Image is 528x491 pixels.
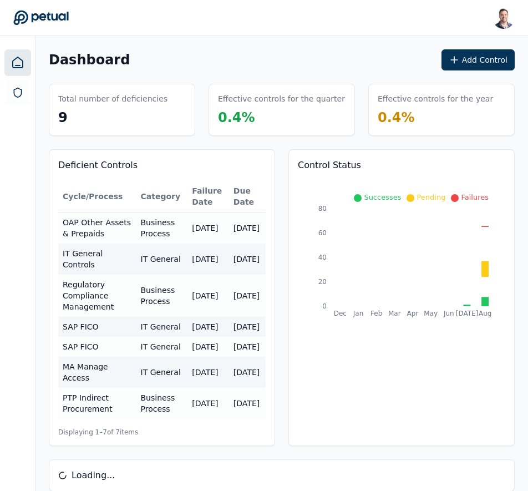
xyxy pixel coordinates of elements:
[187,337,229,357] td: [DATE]
[298,159,505,172] h3: Control Status
[13,10,69,26] a: Go to Dashboard
[58,159,266,172] h3: Deficient Controls
[136,212,188,244] td: Business Process
[187,181,229,212] th: Failure Date
[407,310,419,317] tspan: Apr
[4,49,31,76] a: Dashboard
[136,357,188,388] td: IT General
[136,317,188,337] td: IT General
[58,275,136,317] td: Regulatory Compliance Management
[364,193,401,201] span: Successes
[443,310,454,317] tspan: Jun
[318,229,327,237] tspan: 60
[229,244,266,275] td: [DATE]
[461,193,489,201] span: Failures
[229,388,266,419] td: [DATE]
[334,310,347,317] tspan: Dec
[378,93,493,104] h3: Effective controls for the year
[136,181,188,212] th: Category
[318,278,327,286] tspan: 20
[187,212,229,244] td: [DATE]
[58,93,167,104] h3: Total number of deficiencies
[49,460,514,491] div: Loading...
[187,244,229,275] td: [DATE]
[229,212,266,244] td: [DATE]
[378,110,415,125] span: 0.4 %
[229,275,266,317] td: [DATE]
[49,51,130,69] h1: Dashboard
[441,49,515,70] button: Add Control
[218,93,345,104] h3: Effective controls for the quarter
[136,388,188,419] td: Business Process
[187,357,229,388] td: [DATE]
[322,302,327,310] tspan: 0
[187,317,229,337] td: [DATE]
[353,310,364,317] tspan: Jan
[6,80,30,105] a: SOC 1 Reports
[456,310,479,317] tspan: [DATE]
[136,275,188,317] td: Business Process
[58,212,136,244] td: OAP Other Assets & Prepaids
[493,7,515,29] img: Snir Kodesh
[58,244,136,275] td: IT General Controls
[187,388,229,419] td: [DATE]
[370,310,382,317] tspan: Feb
[58,337,136,357] td: SAP FICO
[229,317,266,337] td: [DATE]
[187,275,229,317] td: [DATE]
[58,181,136,212] th: Cycle/Process
[318,254,327,261] tspan: 40
[58,317,136,337] td: SAP FICO
[58,110,68,125] span: 9
[479,310,491,317] tspan: Aug
[58,388,136,419] td: PTP Indirect Procurement
[218,110,255,125] span: 0.4 %
[229,357,266,388] td: [DATE]
[136,337,188,357] td: IT General
[58,357,136,388] td: MA Manage Access
[318,205,327,212] tspan: 80
[58,428,138,437] span: Displaying 1– 7 of 7 items
[424,310,438,317] tspan: May
[136,244,188,275] td: IT General
[229,181,266,212] th: Due Date
[229,337,266,357] td: [DATE]
[388,310,401,317] tspan: Mar
[417,193,445,201] span: Pending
